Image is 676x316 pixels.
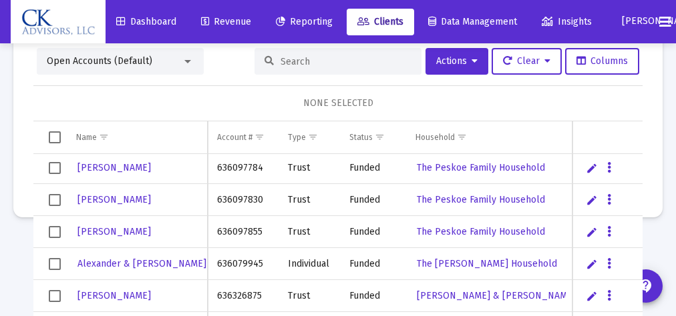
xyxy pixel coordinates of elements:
span: Show filter options for column 'Account #' [255,132,265,142]
div: Status [349,132,373,143]
div: Household [415,132,455,143]
td: Trust [279,216,340,248]
div: Funded [349,161,397,175]
span: Reporting [276,16,333,27]
td: Column Name [67,121,208,153]
td: Trust [279,184,340,216]
span: Show filter options for column 'Household' [457,132,467,142]
span: [PERSON_NAME] [77,162,151,173]
td: Column Type [279,121,340,153]
a: Edit [586,194,598,206]
a: Data Management [417,9,528,35]
td: 636326875 [208,280,279,312]
input: Search [281,56,411,67]
a: Alexander & [PERSON_NAME] [76,254,208,273]
span: Actions [436,55,478,67]
span: Show filter options for column 'Type' [308,132,318,142]
span: [PERSON_NAME] [77,194,151,205]
div: Type [288,132,306,143]
span: Show filter options for column 'Status' [375,132,385,142]
td: Column Status [340,121,406,153]
span: The Peskoe Family Household [417,194,545,205]
a: The Peskoe Family Household [415,158,546,177]
a: [PERSON_NAME] [76,286,152,305]
a: [PERSON_NAME] [76,158,152,177]
a: [PERSON_NAME] [76,222,152,241]
a: [PERSON_NAME] [76,190,152,209]
span: [PERSON_NAME] & [PERSON_NAME] Household [417,290,625,301]
div: Select row [49,258,61,270]
a: Reporting [265,9,343,35]
td: Column Household [406,121,566,153]
a: Insights [531,9,603,35]
div: Funded [349,225,397,239]
span: Insights [542,16,592,27]
td: Trust [279,280,340,312]
span: [PERSON_NAME] [77,226,151,237]
td: Column Account # [208,121,279,153]
a: The [PERSON_NAME] Household [415,254,558,273]
div: Select row [49,290,61,302]
mat-icon: contact_support [638,278,654,294]
a: Edit [586,226,598,238]
div: Select all [49,131,61,143]
a: Clients [347,9,414,35]
button: Actions [426,48,488,75]
span: Open Accounts (Default) [47,55,152,67]
span: Data Management [428,16,517,27]
a: [PERSON_NAME] & [PERSON_NAME] Household [415,286,626,305]
td: Fidelity [566,216,647,248]
span: The Peskoe Family Household [417,162,545,173]
button: Clear [492,48,562,75]
td: Individual [279,248,340,280]
td: 636097784 [208,152,279,184]
div: Select row [49,226,61,238]
span: The Peskoe Family Household [417,226,545,237]
div: Select row [49,194,61,206]
span: Clear [503,55,550,67]
td: 636097830 [208,184,279,216]
a: Revenue [190,9,262,35]
span: The [PERSON_NAME] Household [417,258,557,269]
span: Alexander & [PERSON_NAME] [77,258,206,269]
button: Columns [565,48,639,75]
span: Revenue [201,16,251,27]
div: Name [76,132,97,143]
td: Fidelity [566,280,647,312]
span: [PERSON_NAME] [77,290,151,301]
a: Dashboard [106,9,187,35]
span: Dashboard [116,16,176,27]
a: The Peskoe Family Household [415,190,546,209]
a: Edit [586,290,598,302]
a: The Peskoe Family Household [415,222,546,241]
td: Fidelity [566,184,647,216]
a: Edit [586,258,598,270]
div: Funded [349,289,397,303]
td: Trust [279,152,340,184]
span: Columns [576,55,628,67]
td: 636097855 [208,216,279,248]
button: [PERSON_NAME] [606,8,649,35]
td: Column Custodian [566,121,647,153]
span: Show filter options for column 'Name' [99,132,109,142]
div: Funded [349,257,397,271]
span: Clients [357,16,403,27]
td: Fidelity [566,152,647,184]
div: Funded [349,193,397,207]
td: 636079945 [208,248,279,280]
a: Edit [586,162,598,174]
td: Fidelity [566,248,647,280]
div: NONE SELECTED [44,97,632,110]
img: Dashboard [21,9,96,35]
div: Account # [217,132,252,143]
div: Select row [49,162,61,174]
